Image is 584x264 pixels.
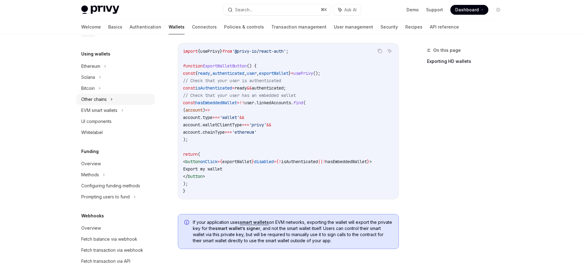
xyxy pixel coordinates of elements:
[183,48,198,54] span: import
[184,220,190,226] svg: Info
[210,71,212,76] span: ,
[200,122,203,128] span: .
[212,71,244,76] span: authenticated
[183,122,200,128] span: account
[183,181,188,186] span: );
[493,5,503,15] button: Toggle dark mode
[232,129,257,135] span: 'ethereum'
[254,159,274,164] span: disabled
[430,20,459,34] a: API reference
[293,71,313,76] span: usePrivy
[235,6,252,13] div: Search...
[81,160,101,167] div: Overview
[252,159,254,164] span: }
[188,174,203,179] span: button
[321,7,327,12] span: ⌘ K
[81,118,112,125] div: UI components
[183,129,200,135] span: account
[313,71,320,76] span: ();
[200,159,217,164] span: onClick
[284,85,286,91] span: ;
[76,234,155,245] a: Fetch balance via webhook
[76,223,155,234] a: Overview
[427,56,508,66] a: Exporting HD wallets
[244,100,254,105] span: user
[203,107,205,113] span: )
[81,193,130,201] div: Prompting users to fund
[81,96,107,103] div: Other chains
[266,122,271,128] span: &&
[220,48,222,54] span: }
[183,107,185,113] span: (
[183,100,195,105] span: const
[257,71,259,76] span: ,
[81,235,137,243] div: Fetch balance via webhook
[433,47,461,54] span: On this page
[183,63,203,69] span: function
[274,159,276,164] span: =
[183,174,188,179] span: </
[276,159,279,164] span: {
[247,63,257,69] span: () {
[240,220,269,225] a: smart wallets
[81,182,140,189] div: Configuring funding methods
[426,7,443,13] a: Support
[76,127,155,138] a: Whitelabel
[185,159,200,164] span: button
[200,48,220,54] span: usePrivy
[203,129,225,135] span: chainType
[183,159,185,164] span: <
[81,63,100,70] div: Ethereum
[195,85,232,91] span: isAuthenticated
[217,159,220,164] span: =
[244,71,247,76] span: ,
[169,20,185,34] a: Wallets
[249,122,266,128] span: 'privy'
[183,93,296,98] span: // Check that your user has an embedded wallet
[183,115,200,120] span: account
[81,74,95,81] div: Solana
[76,158,155,169] a: Overview
[203,122,242,128] span: walletClientType
[76,180,155,191] a: Configuring funding methods
[455,7,479,13] span: Dashboard
[405,20,422,34] a: Recipes
[222,48,232,54] span: from
[222,159,252,164] span: exportWallet
[195,100,237,105] span: hasEmbeddedWallet
[242,122,249,128] span: ===
[247,71,257,76] span: user
[303,100,306,105] span: (
[380,20,398,34] a: Security
[81,247,143,254] div: Fetch transaction via webhook
[344,7,357,13] span: Ask AI
[203,115,212,120] span: type
[183,151,198,157] span: return
[286,48,288,54] span: ;
[224,20,264,34] a: Policies & controls
[183,71,195,76] span: const
[183,166,222,172] span: Export my wallet
[369,159,372,164] span: >
[367,159,369,164] span: }
[130,20,161,34] a: Authentication
[323,159,325,164] span: !
[76,245,155,256] a: Fetch transaction via webhook
[237,100,239,105] span: =
[293,100,303,105] span: find
[291,100,293,105] span: .
[334,20,373,34] a: User management
[81,85,95,92] div: Bitcoin
[225,129,232,135] span: ===
[198,71,210,76] span: ready
[81,129,103,136] div: Whitelabel
[198,151,200,157] span: (
[108,20,122,34] a: Basics
[376,47,384,55] button: Copy the contents from the code block
[252,85,284,91] span: authenticated
[183,137,188,142] span: );
[203,174,205,179] span: >
[81,148,99,155] h5: Funding
[247,85,252,91] span: &&
[232,85,235,91] span: =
